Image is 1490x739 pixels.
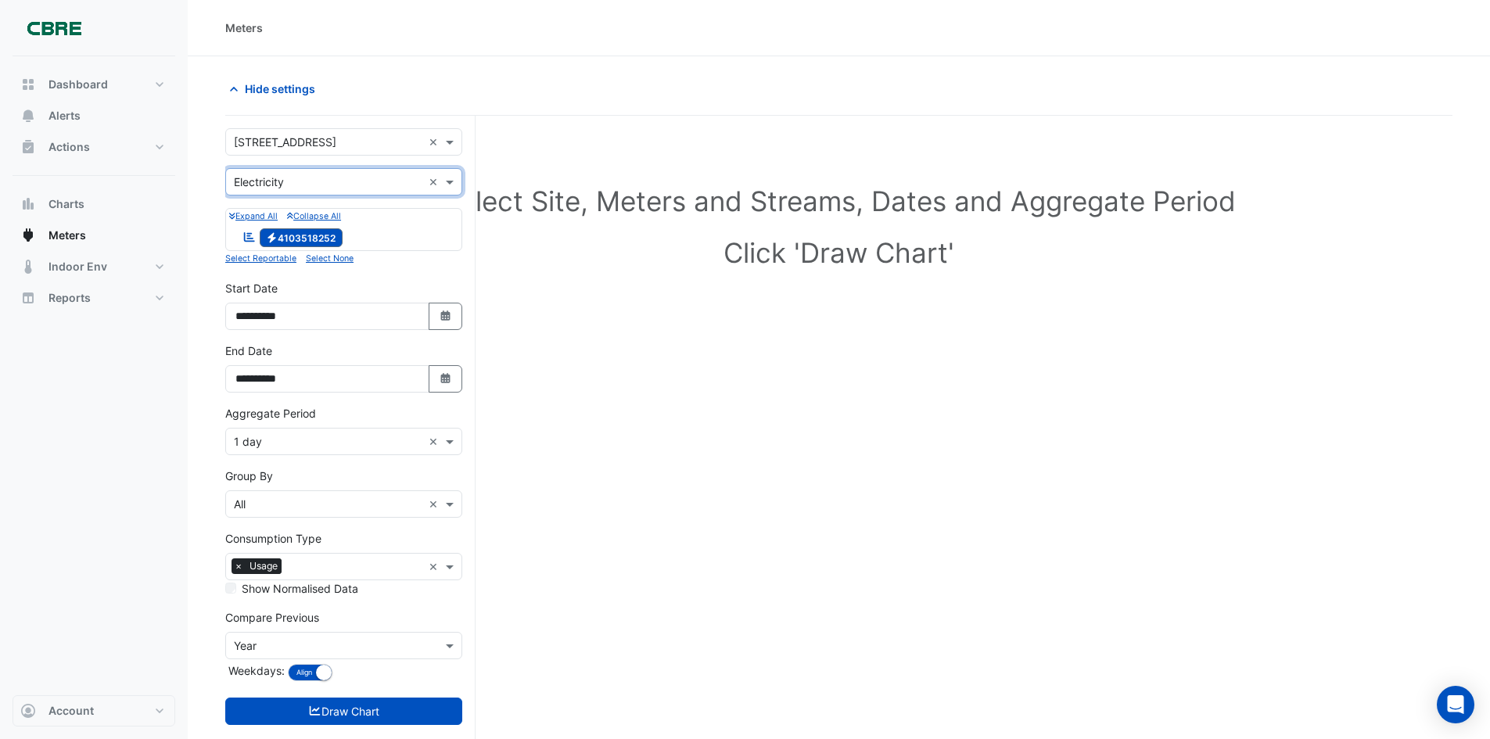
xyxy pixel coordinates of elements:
span: Meters [48,228,86,243]
fa-icon: Reportable [242,230,257,243]
app-icon: Dashboard [20,77,36,92]
button: Reports [13,282,175,314]
img: Company Logo [19,13,89,44]
label: Compare Previous [225,609,319,626]
span: Indoor Env [48,259,107,274]
button: Collapse All [287,209,341,223]
span: 4103518252 [260,228,343,247]
small: Select None [306,253,354,264]
span: Reports [48,290,91,306]
app-icon: Reports [20,290,36,306]
button: Account [13,695,175,726]
button: Actions [13,131,175,163]
fa-icon: Select Date [439,310,453,323]
span: Actions [48,139,90,155]
label: Consumption Type [225,530,321,547]
app-icon: Charts [20,196,36,212]
app-icon: Actions [20,139,36,155]
span: Clear [429,496,442,512]
span: Clear [429,433,442,450]
span: Hide settings [245,81,315,97]
button: Indoor Env [13,251,175,282]
label: Start Date [225,280,278,296]
div: Meters [225,20,263,36]
button: Select Reportable [225,251,296,265]
button: Draw Chart [225,698,462,725]
label: Group By [225,468,273,484]
app-icon: Alerts [20,108,36,124]
span: Clear [429,174,442,190]
app-icon: Meters [20,228,36,243]
button: Select None [306,251,354,265]
span: × [232,558,246,574]
button: Alerts [13,100,175,131]
span: Usage [246,558,282,574]
button: Charts [13,188,175,220]
small: Select Reportable [225,253,296,264]
label: End Date [225,343,272,359]
app-icon: Indoor Env [20,259,36,274]
div: Open Intercom Messenger [1437,686,1474,723]
fa-icon: Electricity [266,231,278,243]
label: Weekdays: [225,662,285,679]
span: Alerts [48,108,81,124]
button: Expand All [229,209,278,223]
small: Expand All [229,211,278,221]
span: Clear [429,558,442,575]
button: Hide settings [225,75,325,102]
small: Collapse All [287,211,341,221]
label: Show Normalised Data [242,580,358,597]
span: Dashboard [48,77,108,92]
span: Clear [429,134,442,150]
span: Account [48,703,94,719]
h1: Click 'Draw Chart' [250,236,1427,269]
fa-icon: Select Date [439,372,453,386]
button: Dashboard [13,69,175,100]
span: Charts [48,196,84,212]
label: Aggregate Period [225,405,316,422]
h1: Select Site, Meters and Streams, Dates and Aggregate Period [250,185,1427,217]
button: Meters [13,220,175,251]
